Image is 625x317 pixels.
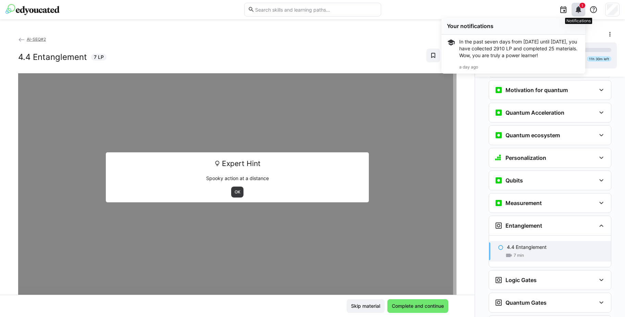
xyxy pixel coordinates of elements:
span: AI-SEQ#2 [27,37,46,42]
span: Complete and continue [391,303,445,309]
p: Spooky action at a distance [111,175,364,182]
h3: Quantum Acceleration [505,109,564,116]
h3: Personalization [505,154,546,161]
h3: Quantum ecosystem [505,132,560,139]
a: AI-SEQ#2 [18,37,46,42]
div: Notifications [565,18,592,24]
div: In the past seven days from [DATE] until [DATE], you have collected 2910 LP and completed 25 mate... [459,38,580,59]
input: Search skills and learning paths… [254,7,377,13]
button: Skip material [347,299,385,313]
span: 1 [582,3,583,8]
h3: Measurement [505,200,542,206]
span: 7 min [514,253,524,258]
h3: Entanglement [505,222,542,229]
span: 7 LP [94,54,104,61]
span: Expert Hint [222,157,261,170]
div: 11h 30m left [587,56,611,62]
button: Complete and continue [387,299,448,313]
span: a day ago [459,64,478,69]
h3: Motivation for quantum [505,87,568,93]
p: 4.4 Entanglement [507,244,547,251]
span: Skip material [350,303,381,309]
h3: Quantum Gates [505,299,547,306]
button: OK [231,187,244,198]
h3: Logic Gates [505,277,537,283]
span: OK [234,189,241,195]
div: Your notifications [447,23,580,29]
h3: Qubits [505,177,523,184]
h2: 4.4 Entanglement [18,52,87,62]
